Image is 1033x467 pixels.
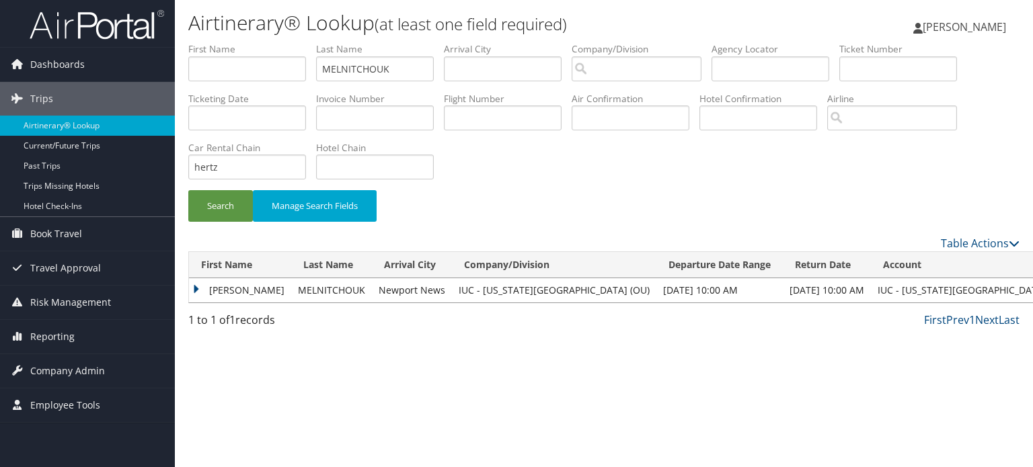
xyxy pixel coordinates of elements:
[30,286,111,319] span: Risk Management
[375,13,567,35] small: (at least one field required)
[30,320,75,353] span: Reporting
[452,252,656,278] th: Company/Division
[372,252,452,278] th: Arrival City: activate to sort column ascending
[30,388,100,422] span: Employee Tools
[452,278,656,302] td: IUC - [US_STATE][GEOGRAPHIC_DATA] (OU)
[941,236,1020,251] a: Table Actions
[188,312,381,335] div: 1 to 1 of records
[291,278,372,302] td: MELNITCHOUK
[924,312,946,327] a: First
[188,190,253,222] button: Search
[839,42,967,56] label: Ticket Number
[946,312,969,327] a: Prev
[656,278,783,302] td: [DATE] 10:00 AM
[699,92,827,105] label: Hotel Confirmation
[188,92,316,105] label: Ticketing Date
[827,92,967,105] label: Airline
[783,278,871,302] td: [DATE] 10:00 AM
[30,354,105,388] span: Company Admin
[188,141,316,155] label: Car Rental Chain
[572,42,712,56] label: Company/Division
[188,9,742,37] h1: Airtinerary® Lookup
[253,190,377,222] button: Manage Search Fields
[188,42,316,56] label: First Name
[291,252,372,278] th: Last Name: activate to sort column ascending
[30,217,82,251] span: Book Travel
[30,48,85,81] span: Dashboards
[572,92,699,105] label: Air Confirmation
[189,252,291,278] th: First Name: activate to sort column ascending
[229,312,235,327] span: 1
[712,42,839,56] label: Agency Locator
[372,278,452,302] td: Newport News
[999,312,1020,327] a: Last
[656,252,783,278] th: Departure Date Range: activate to sort column ascending
[189,278,291,302] td: [PERSON_NAME]
[30,82,53,116] span: Trips
[30,9,164,40] img: airportal-logo.png
[444,42,572,56] label: Arrival City
[783,252,871,278] th: Return Date: activate to sort column ascending
[30,251,101,285] span: Travel Approval
[316,141,444,155] label: Hotel Chain
[923,19,1006,34] span: [PERSON_NAME]
[969,312,975,327] a: 1
[316,92,444,105] label: Invoice Number
[316,42,444,56] label: Last Name
[444,92,572,105] label: Flight Number
[975,312,999,327] a: Next
[913,7,1020,47] a: [PERSON_NAME]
